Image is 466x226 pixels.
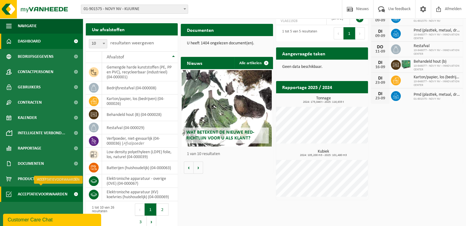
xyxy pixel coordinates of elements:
h2: Aangevraagde taken [276,47,332,59]
span: 10-946077 - NOVY NV - INNOVATION CENTER [414,49,460,56]
span: 01-901575 - NOVY NV [414,97,460,101]
p: 1 van 10 resultaten [187,152,270,156]
span: 10-946077 - NOVY NV - INNOVATION CENTER [414,80,460,87]
span: 01-901575 - NOVY NV - KUURNE [81,5,188,14]
td: restafval (04-000029) [102,121,178,134]
div: 23-09 [374,81,386,85]
button: 1 [343,27,355,39]
iframe: chat widget [3,213,102,226]
p: Geen data beschikbaar. [282,65,362,69]
div: 1 tot 5 van 5 resultaten [279,27,317,40]
div: DI [374,29,386,34]
span: Dashboard [18,34,41,49]
button: Previous [334,27,343,39]
td: verfpoeder, niet-gevaarlijk (04-000036) | [102,134,178,148]
span: 10 [89,39,107,48]
button: Previous [135,203,145,216]
button: 1 [145,203,157,216]
a: Alle artikelen [234,57,272,69]
span: VLA611928 [281,19,322,24]
span: Afvalstof [107,55,124,60]
span: 2024: 173,046 t - 2025: 116,633 t [279,101,368,104]
td: elektronische apparatuur - overige (OVE) (04-000067) [102,174,178,188]
span: 01-901575 - NOVY NV [414,19,460,23]
td: elektronische apparatuur (KV) koelvries (huishoudelijk) (04-000069) [102,188,178,201]
td: behandeld hout (B) (04-000028) [102,108,178,121]
span: 2024: 105,200 m3 - 2025: 101,480 m3 [279,154,368,157]
div: DI [374,60,386,65]
span: 10-946077 - NOVY NV - INNOVATION CENTER [414,33,460,40]
span: Documenten [18,156,44,171]
span: Kalender [18,110,37,125]
span: Contactpersonen [18,64,53,80]
td: karton/papier, los (bedrijven) (04-000026) [102,94,178,108]
span: 10 [89,39,107,48]
span: Pmd (plastiek, metaal, drankkartons) (bedrijven) [414,28,460,33]
h2: Documenten [181,24,220,36]
button: Vorige [184,161,194,174]
button: Next [355,27,365,39]
h2: Uw afvalstoffen [86,23,131,35]
img: PB-HB-1400-HPE-GN-01 [401,59,411,69]
div: 09-09 [374,34,386,38]
label: resultaten weergeven [110,41,154,46]
h3: Kubiek [279,150,368,157]
td: low density polyethyleen (LDPE) folie, los, naturel (04-000039) [102,148,178,161]
a: Wat betekent de nieuwe RED-richtlijn voor u als klant? [182,70,272,146]
div: DO [374,45,386,50]
p: U heeft 1404 ongelezen document(en). [187,41,267,46]
span: 10-946077 - NOVY NV - INNOVATION CENTER [414,64,460,72]
div: 11-09 [374,50,386,54]
span: Wat betekent de nieuwe RED-richtlijn voor u als klant? [186,130,254,141]
h2: Rapportage 2025 / 2024 [276,81,338,93]
span: Restafval [414,44,460,49]
div: 09-09 [374,18,386,23]
span: Gebruikers [18,80,41,95]
span: Bedrijfsgegevens [18,49,54,64]
span: Karton/papier, los (bedrijven) [414,75,460,80]
h3: Tonnage [279,96,368,104]
div: 23-09 [374,96,386,101]
h2: Nieuws [181,57,208,69]
div: DI [374,76,386,81]
span: Acceptatievoorwaarden [18,187,67,202]
td: batterijen (huishoudelijk) (04-000063) [102,161,178,174]
span: Contracten [18,95,42,110]
button: Volgende [194,161,203,174]
span: Product Shop [18,171,46,187]
td: gemengde harde kunststoffen (PE, PP en PVC), recycleerbaar (industrieel) (04-000001) [102,63,178,81]
div: DI [374,91,386,96]
td: bedrijfsrestafval (04-000008) [102,81,178,94]
i: Afvalpoeder [123,141,144,146]
span: 01-901575 - NOVY NV - KUURNE [81,5,188,13]
div: 16-09 [374,65,386,69]
button: 2 [157,203,169,216]
span: Rapportage [18,141,41,156]
span: Pmd (plastiek, metaal, drankkartons) (bedrijven) [414,92,460,97]
span: Intelligente verbond... [18,125,65,141]
a: Bekijk rapportage [322,93,367,105]
span: Navigatie [18,18,37,34]
span: Behandeld hout (b) [414,59,460,64]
